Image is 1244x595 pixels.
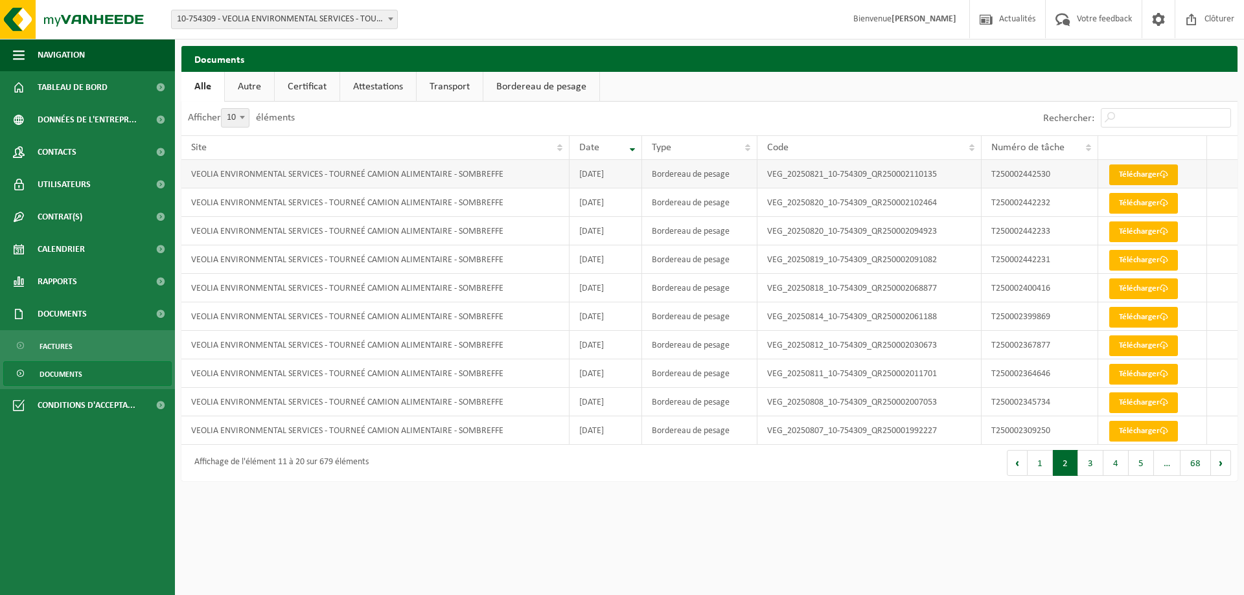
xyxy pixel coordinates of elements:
[3,361,172,386] a: Documents
[1109,421,1178,442] a: Télécharger
[181,359,570,388] td: VEOLIA ENVIRONMENTAL SERVICES - TOURNEÉ CAMION ALIMENTAIRE - SOMBREFFE
[570,388,643,416] td: [DATE]
[570,359,643,388] td: [DATE]
[757,302,982,331] td: VEG_20250814_10-754309_QR250002061188
[1109,364,1178,385] a: Télécharger
[757,388,982,416] td: VEG_20250808_10-754309_QR250002007053
[340,72,416,102] a: Attestations
[181,331,570,359] td: VEOLIA ENVIRONMENTAL SERVICES - TOURNEÉ CAMION ALIMENTAIRE - SOMBREFFE
[1211,450,1231,476] button: Next
[982,331,1098,359] td: T250002367877
[1181,450,1211,476] button: 68
[642,331,757,359] td: Bordereau de pesage
[757,217,982,245] td: VEG_20250820_10-754309_QR250002094923
[642,359,757,388] td: Bordereau de pesage
[38,201,82,233] span: Contrat(s)
[570,217,643,245] td: [DATE]
[982,388,1098,416] td: T250002345734
[191,142,207,153] span: Site
[188,451,369,475] div: Affichage de l'élément 11 à 20 sur 679 éléments
[1043,113,1094,124] label: Rechercher:
[171,10,398,29] span: 10-754309 - VEOLIA ENVIRONMENTAL SERVICES - TOURNEÉ CAMION ALIMENTAIRE - 5140 SOMBREFFE, RUE DE L...
[982,217,1098,245] td: T250002442233
[570,188,643,217] td: [DATE]
[579,142,599,153] span: Date
[38,265,77,298] span: Rapports
[642,416,757,445] td: Bordereau de pesage
[767,142,789,153] span: Code
[982,245,1098,274] td: T250002442231
[188,113,295,123] label: Afficher éléments
[757,416,982,445] td: VEG_20250807_10-754309_QR250001992227
[991,142,1065,153] span: Numéro de tâche
[757,274,982,302] td: VEG_20250818_10-754309_QR250002068877
[570,274,643,302] td: [DATE]
[1109,278,1178,299] a: Télécharger
[1103,450,1129,476] button: 4
[982,416,1098,445] td: T250002309250
[570,160,643,188] td: [DATE]
[38,136,76,168] span: Contacts
[570,331,643,359] td: [DATE]
[652,142,671,153] span: Type
[417,72,483,102] a: Transport
[38,389,135,421] span: Conditions d'accepta...
[757,160,982,188] td: VEG_20250821_10-754309_QR250002110135
[570,416,643,445] td: [DATE]
[38,39,85,71] span: Navigation
[1109,307,1178,328] a: Télécharger
[1109,221,1178,242] a: Télécharger
[172,10,397,28] span: 10-754309 - VEOLIA ENVIRONMENTAL SERVICES - TOURNEÉ CAMION ALIMENTAIRE - 5140 SOMBREFFE, RUE DE L...
[1078,450,1103,476] button: 3
[222,109,249,127] span: 10
[181,160,570,188] td: VEOLIA ENVIRONMENTAL SERVICES - TOURNEÉ CAMION ALIMENTAIRE - SOMBREFFE
[757,188,982,217] td: VEG_20250820_10-754309_QR250002102464
[982,188,1098,217] td: T250002442232
[38,233,85,265] span: Calendrier
[570,302,643,331] td: [DATE]
[181,388,570,416] td: VEOLIA ENVIRONMENTAL SERVICES - TOURNEÉ CAMION ALIMENTAIRE - SOMBREFFE
[275,72,340,102] a: Certificat
[1053,450,1078,476] button: 2
[181,217,570,245] td: VEOLIA ENVIRONMENTAL SERVICES - TOURNEÉ CAMION ALIMENTAIRE - SOMBREFFE
[642,188,757,217] td: Bordereau de pesage
[1129,450,1154,476] button: 5
[1109,193,1178,214] a: Télécharger
[38,104,137,136] span: Données de l'entrepr...
[1154,450,1181,476] span: …
[1028,450,1053,476] button: 1
[221,108,249,128] span: 10
[1109,392,1178,413] a: Télécharger
[982,359,1098,388] td: T250002364646
[181,188,570,217] td: VEOLIA ENVIRONMENTAL SERVICES - TOURNEÉ CAMION ALIMENTAIRE - SOMBREFFE
[982,160,1098,188] td: T250002442530
[181,72,224,102] a: Alle
[483,72,599,102] a: Bordereau de pesage
[1109,164,1178,185] a: Télécharger
[642,388,757,416] td: Bordereau de pesage
[757,359,982,388] td: VEG_20250811_10-754309_QR250002011701
[3,333,172,358] a: Factures
[181,416,570,445] td: VEOLIA ENVIRONMENTAL SERVICES - TOURNEÉ CAMION ALIMENTAIRE - SOMBREFFE
[40,334,73,359] span: Factures
[181,46,1238,71] h2: Documents
[1007,450,1028,476] button: Previous
[181,245,570,274] td: VEOLIA ENVIRONMENTAL SERVICES - TOURNEÉ CAMION ALIMENTAIRE - SOMBREFFE
[757,245,982,274] td: VEG_20250819_10-754309_QR250002091082
[181,302,570,331] td: VEOLIA ENVIRONMENTAL SERVICES - TOURNEÉ CAMION ALIMENTAIRE - SOMBREFFE
[40,362,82,387] span: Documents
[642,274,757,302] td: Bordereau de pesage
[642,245,757,274] td: Bordereau de pesage
[892,14,956,24] strong: [PERSON_NAME]
[181,274,570,302] td: VEOLIA ENVIRONMENTAL SERVICES - TOURNEÉ CAMION ALIMENTAIRE - SOMBREFFE
[757,331,982,359] td: VEG_20250812_10-754309_QR250002030673
[38,71,108,104] span: Tableau de bord
[982,302,1098,331] td: T250002399869
[642,302,757,331] td: Bordereau de pesage
[225,72,274,102] a: Autre
[642,160,757,188] td: Bordereau de pesage
[38,298,87,330] span: Documents
[982,274,1098,302] td: T250002400416
[642,217,757,245] td: Bordereau de pesage
[1109,250,1178,271] a: Télécharger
